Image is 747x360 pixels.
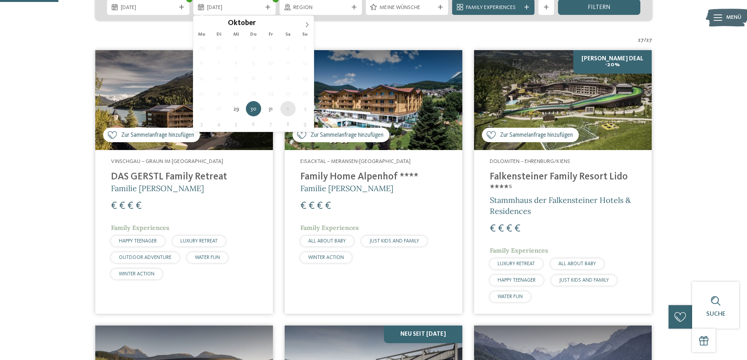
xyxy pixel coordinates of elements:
span: Family Experiences [466,4,521,12]
span: Oktober 12, 2025 [298,55,313,71]
span: Oktober 29, 2025 [229,101,244,116]
span: Region [293,4,348,12]
span: Oktober 15, 2025 [229,71,244,86]
h4: Family Home Alpenhof **** [300,171,447,183]
img: Familienhotels gesucht? Hier findet ihr die besten! [95,50,273,150]
img: Familienhotels gesucht? Hier findet ihr die besten! [474,50,652,150]
span: HAPPY TEENAGER [119,239,157,244]
span: Oktober 19, 2025 [298,71,313,86]
span: Oktober 2, 2025 [246,40,261,55]
a: Familienhotels gesucht? Hier findet ihr die besten! Zur Sammelanfrage hinzufügen NEW [DATE] Vinsc... [95,50,273,314]
span: November 3, 2025 [194,116,209,132]
h4: Falkensteiner Family Resort Lido ****ˢ [490,171,636,195]
span: Mo [193,32,211,37]
span: Suche [706,311,725,317]
span: Family Experiences [490,246,548,254]
span: [DATE] [121,4,176,12]
span: Vinschgau – Graun im [GEOGRAPHIC_DATA] [111,159,223,164]
span: € [111,201,117,211]
span: Oktober 30, 2025 [246,101,261,116]
span: Do [245,32,262,37]
span: / [644,36,646,44]
span: filtern [588,4,611,11]
span: So [296,32,314,37]
span: WATER FUN [195,255,220,260]
span: November 1, 2025 [280,101,296,116]
span: Family Experiences [300,224,359,232]
span: € [119,201,125,211]
span: € [317,201,323,211]
span: WATER FUN [498,294,523,299]
span: € [127,201,133,211]
span: € [325,201,331,211]
span: Dolomiten – Ehrenburg/Kiens [490,159,570,164]
span: 27 [646,36,652,44]
span: Oktober 5, 2025 [298,40,313,55]
span: November 9, 2025 [298,116,313,132]
span: 27 [638,36,644,44]
span: OUTDOOR ADVENTURE [119,255,171,260]
h4: DAS GERSTL Family Retreat [111,171,257,183]
span: Oktober 16, 2025 [246,71,261,86]
span: November 7, 2025 [263,116,278,132]
span: November 8, 2025 [280,116,296,132]
span: WINTER ACTION [308,255,344,260]
a: Familienhotels gesucht? Hier findet ihr die besten! Zur Sammelanfrage hinzufügen [PERSON_NAME] De... [474,50,652,314]
span: Oktober 7, 2025 [211,55,227,71]
span: ALL ABOUT BABY [558,261,596,266]
span: Di [210,32,227,37]
span: € [490,224,496,234]
span: ALL ABOUT BABY [308,239,346,244]
span: Familie [PERSON_NAME] [111,183,204,193]
span: Oktober 22, 2025 [229,86,244,101]
span: Oktober 20, 2025 [194,86,209,101]
span: Fr [262,32,279,37]
span: Oktober 26, 2025 [298,86,313,101]
input: Year [256,19,282,27]
span: Oktober 1, 2025 [229,40,244,55]
span: Zur Sammelanfrage hinzufügen [311,131,383,139]
span: Oktober 3, 2025 [263,40,278,55]
span: Oktober 25, 2025 [280,86,296,101]
span: Eisacktal – Meransen-[GEOGRAPHIC_DATA] [300,159,411,164]
span: € [498,224,504,234]
span: Oktober 11, 2025 [280,55,296,71]
span: Oktober 8, 2025 [229,55,244,71]
span: Oktober 21, 2025 [211,86,227,101]
span: LUXURY RETREAT [180,239,218,244]
span: Sa [279,32,296,37]
span: Oktober 24, 2025 [263,86,278,101]
span: [DATE] [207,4,262,12]
span: Oktober 23, 2025 [246,86,261,101]
span: € [136,201,142,211]
span: November 6, 2025 [246,116,261,132]
span: € [300,201,306,211]
span: € [309,201,314,211]
span: Family Experiences [111,224,169,232]
span: Oktober 28, 2025 [211,101,227,116]
span: JUST KIDS AND FAMILY [369,239,419,244]
span: Oktober 6, 2025 [194,55,209,71]
span: Oktober 13, 2025 [194,71,209,86]
span: September 30, 2025 [211,40,227,55]
span: Zur Sammelanfrage hinzufügen [121,131,194,139]
span: Oktober 9, 2025 [246,55,261,71]
span: LUXURY RETREAT [498,261,535,266]
span: Oktober 4, 2025 [280,40,296,55]
span: € [506,224,512,234]
span: September 29, 2025 [194,40,209,55]
span: Oktober 14, 2025 [211,71,227,86]
span: JUST KIDS AND FAMILY [559,278,609,283]
a: Familienhotels gesucht? Hier findet ihr die besten! Zur Sammelanfrage hinzufügen Eisacktal – Mera... [285,50,462,314]
span: November 5, 2025 [229,116,244,132]
span: Meine Wünsche [380,4,434,12]
span: Oktober 10, 2025 [263,55,278,71]
span: Oktober 18, 2025 [280,71,296,86]
span: HAPPY TEENAGER [498,278,536,283]
span: Mi [227,32,245,37]
span: Zur Sammelanfrage hinzufügen [500,131,573,139]
span: Oktober 17, 2025 [263,71,278,86]
span: WINTER ACTION [119,271,154,277]
span: Stammhaus der Falkensteiner Hotels & Residences [490,195,631,216]
span: Oktober 31, 2025 [263,101,278,116]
